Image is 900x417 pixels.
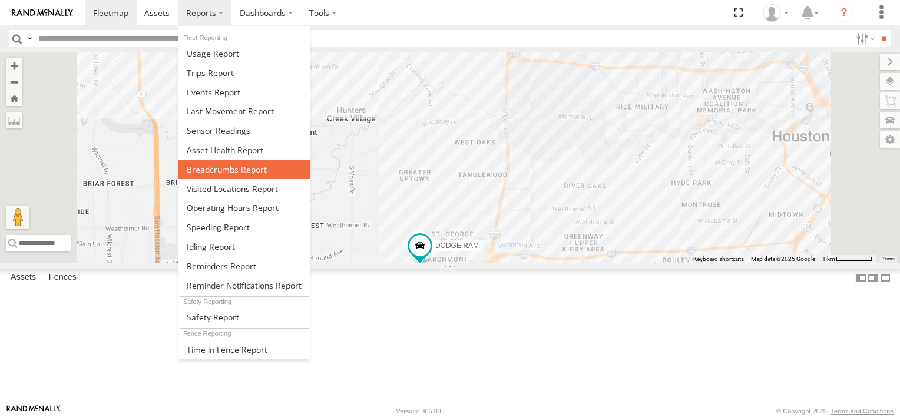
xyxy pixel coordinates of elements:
a: Terms and Conditions [831,408,894,415]
button: Zoom in [6,58,22,74]
label: Search Filter Options [852,30,877,47]
a: Asset Health Report [178,140,310,160]
a: Last Movement Report [178,101,310,121]
a: Trips Report [178,63,310,82]
span: Map data ©2025 Google [751,256,815,262]
label: Dock Summary Table to the Right [867,269,879,286]
div: Lupe Hernandez [759,4,793,22]
div: Version: 305.03 [396,408,441,415]
a: Breadcrumbs Report [178,160,310,179]
label: Fences [43,270,82,286]
button: Zoom Home [6,90,22,106]
a: Safety Report [178,307,310,327]
a: Full Events Report [178,82,310,102]
button: Map Scale: 1 km per 60 pixels [819,255,876,263]
label: Dock Summary Table to the Left [855,269,867,286]
i: ? [835,4,853,22]
img: rand-logo.svg [12,9,73,17]
a: Asset Operating Hours Report [178,198,310,217]
a: Reminders Report [178,256,310,276]
a: Visit our Website [6,405,61,417]
a: Usage Report [178,44,310,63]
button: Zoom out [6,74,22,90]
div: © Copyright 2025 - [776,408,894,415]
button: Drag Pegman onto the map to open Street View [6,206,29,229]
a: Service Reminder Notifications Report [178,276,310,295]
label: Search Query [25,30,34,47]
a: Visited Locations Report [178,179,310,198]
a: Idling Report [178,237,310,256]
label: Hide Summary Table [879,269,891,286]
button: Keyboard shortcuts [693,255,744,263]
a: Time in Fences Report [178,340,310,359]
a: Sensor Readings [178,121,310,140]
a: Fleet Speed Report [178,217,310,237]
span: 1 km [822,256,835,262]
a: Terms [882,256,895,261]
span: DODGE RAM [435,241,479,250]
label: Assets [5,270,42,286]
label: Map Settings [880,131,900,148]
label: Measure [6,112,22,128]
